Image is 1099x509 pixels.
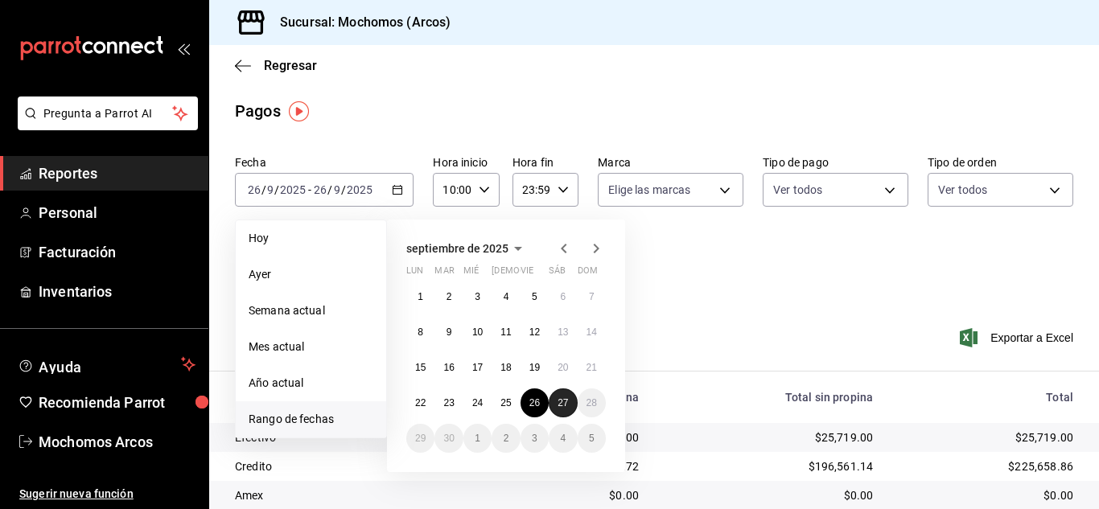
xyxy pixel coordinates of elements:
span: Regresar [264,58,317,73]
abbr: martes [434,265,454,282]
span: Reportes [39,162,196,184]
span: Ayer [249,266,373,283]
span: Ver todos [938,182,987,198]
button: 23 de septiembre de 2025 [434,388,463,417]
button: 5 de octubre de 2025 [578,424,606,453]
abbr: 15 de septiembre de 2025 [415,362,426,373]
div: $0.00 [492,487,639,503]
input: ---- [346,183,373,196]
button: 3 de septiembre de 2025 [463,282,492,311]
span: Rango de fechas [249,411,373,428]
button: 24 de septiembre de 2025 [463,388,492,417]
abbr: 16 de septiembre de 2025 [443,362,454,373]
abbr: 24 de septiembre de 2025 [472,397,483,408]
abbr: 23 de septiembre de 2025 [443,397,454,408]
input: -- [313,183,327,196]
span: Mes actual [249,339,373,355]
span: Mochomos Arcos [39,431,196,453]
abbr: 12 de septiembre de 2025 [529,326,540,338]
button: open_drawer_menu [177,42,190,55]
abbr: 14 de septiembre de 2025 [587,326,597,338]
button: 13 de septiembre de 2025 [549,318,577,347]
span: Recomienda Parrot [39,392,196,413]
abbr: 28 de septiembre de 2025 [587,397,597,408]
abbr: 9 de septiembre de 2025 [447,326,452,338]
abbr: 26 de septiembre de 2025 [529,397,540,408]
button: 4 de septiembre de 2025 [492,282,520,311]
button: septiembre de 2025 [406,239,528,258]
button: 9 de septiembre de 2025 [434,318,463,347]
span: Elige las marcas [608,182,690,198]
div: $0.00 [899,487,1073,503]
div: $196,561.14 [665,458,873,474]
button: 10 de septiembre de 2025 [463,318,492,347]
button: 17 de septiembre de 2025 [463,353,492,382]
div: Total sin propina [665,391,873,404]
abbr: 4 de septiembre de 2025 [504,291,509,302]
img: Tooltip marker [289,101,309,121]
button: 6 de septiembre de 2025 [549,282,577,311]
abbr: 25 de septiembre de 2025 [500,397,511,408]
abbr: sábado [549,265,566,282]
abbr: 1 de octubre de 2025 [475,433,480,444]
abbr: 2 de septiembre de 2025 [447,291,452,302]
abbr: 3 de septiembre de 2025 [475,291,480,302]
button: 3 de octubre de 2025 [521,424,549,453]
button: 20 de septiembre de 2025 [549,353,577,382]
abbr: 27 de septiembre de 2025 [558,397,568,408]
button: 4 de octubre de 2025 [549,424,577,453]
span: Año actual [249,375,373,392]
button: 11 de septiembre de 2025 [492,318,520,347]
button: Exportar a Excel [963,328,1073,347]
button: 2 de septiembre de 2025 [434,282,463,311]
input: -- [266,183,274,196]
abbr: 11 de septiembre de 2025 [500,326,511,338]
span: - [308,183,311,196]
span: / [327,183,332,196]
button: 29 de septiembre de 2025 [406,424,434,453]
abbr: 20 de septiembre de 2025 [558,362,568,373]
abbr: 7 de septiembre de 2025 [589,291,595,302]
abbr: 19 de septiembre de 2025 [529,362,540,373]
abbr: 21 de septiembre de 2025 [587,362,597,373]
a: Pregunta a Parrot AI [11,117,198,133]
abbr: 18 de septiembre de 2025 [500,362,511,373]
label: Tipo de pago [763,157,908,168]
span: Sugerir nueva función [19,486,196,503]
abbr: 22 de septiembre de 2025 [415,397,426,408]
input: ---- [279,183,307,196]
button: 22 de septiembre de 2025 [406,388,434,417]
button: 16 de septiembre de 2025 [434,353,463,382]
button: 2 de octubre de 2025 [492,424,520,453]
abbr: 5 de octubre de 2025 [589,433,595,444]
input: -- [333,183,341,196]
h3: Sucursal: Mochomos (Arcos) [267,13,451,32]
button: Pregunta a Parrot AI [18,96,198,130]
span: Facturación [39,241,196,263]
button: 25 de septiembre de 2025 [492,388,520,417]
button: 8 de septiembre de 2025 [406,318,434,347]
abbr: 6 de septiembre de 2025 [560,291,566,302]
span: / [274,183,279,196]
abbr: miércoles [463,265,479,282]
span: / [261,183,266,196]
abbr: lunes [406,265,423,282]
button: 14 de septiembre de 2025 [578,318,606,347]
label: Tipo de orden [928,157,1073,168]
abbr: domingo [578,265,598,282]
button: 15 de septiembre de 2025 [406,353,434,382]
abbr: 4 de octubre de 2025 [560,433,566,444]
span: Hoy [249,230,373,247]
div: Pagos [235,99,281,123]
div: Amex [235,487,466,503]
button: 1 de septiembre de 2025 [406,282,434,311]
span: Personal [39,202,196,224]
label: Fecha [235,157,414,168]
span: / [341,183,346,196]
abbr: 8 de septiembre de 2025 [418,326,423,338]
button: 27 de septiembre de 2025 [549,388,577,417]
abbr: 29 de septiembre de 2025 [415,433,426,444]
span: Inventarios [39,281,196,302]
